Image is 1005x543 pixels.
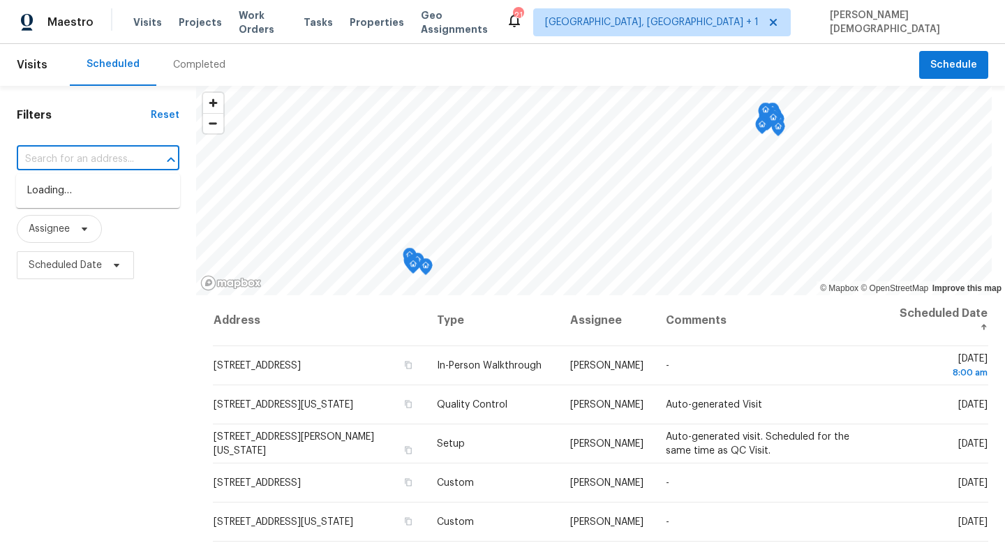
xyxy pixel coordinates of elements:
[545,15,759,29] span: [GEOGRAPHIC_DATA], [GEOGRAPHIC_DATA] + 1
[759,103,773,124] div: Map marker
[203,93,223,113] button: Zoom in
[133,15,162,29] span: Visits
[570,361,643,371] span: [PERSON_NAME]
[406,257,420,278] div: Map marker
[655,295,887,346] th: Comments
[214,517,353,527] span: [STREET_ADDRESS][US_STATE]
[203,113,223,133] button: Zoom out
[239,8,287,36] span: Work Orders
[426,295,559,346] th: Type
[213,295,426,346] th: Address
[17,149,140,170] input: Search for an address...
[666,517,669,527] span: -
[402,398,415,410] button: Copy Address
[87,57,140,71] div: Scheduled
[402,444,415,456] button: Copy Address
[758,104,772,126] div: Map marker
[770,112,784,133] div: Map marker
[932,283,1002,293] a: Improve this map
[570,400,643,410] span: [PERSON_NAME]
[666,400,762,410] span: Auto-generated Visit
[958,517,988,527] span: [DATE]
[214,361,301,371] span: [STREET_ADDRESS]
[214,432,374,456] span: [STREET_ADDRESS][PERSON_NAME][US_STATE]
[17,50,47,80] span: Visits
[919,51,988,80] button: Schedule
[437,478,474,488] span: Custom
[820,283,858,293] a: Mapbox
[958,439,988,449] span: [DATE]
[755,117,769,139] div: Map marker
[410,253,424,274] div: Map marker
[437,400,507,410] span: Quality Control
[406,254,420,276] div: Map marker
[570,478,643,488] span: [PERSON_NAME]
[771,119,785,141] div: Map marker
[29,222,70,236] span: Assignee
[666,361,669,371] span: -
[766,103,780,124] div: Map marker
[304,17,333,27] span: Tasks
[196,86,992,295] canvas: Map
[666,478,669,488] span: -
[768,107,782,128] div: Map marker
[403,248,417,269] div: Map marker
[203,114,223,133] span: Zoom out
[179,15,222,29] span: Projects
[421,8,490,36] span: Geo Assignments
[958,478,988,488] span: [DATE]
[570,517,643,527] span: [PERSON_NAME]
[437,361,542,371] span: In-Person Walkthrough
[887,295,988,346] th: Scheduled Date ↑
[898,354,988,380] span: [DATE]
[666,432,849,456] span: Auto-generated visit. Scheduled for the same time as QC Visit.
[513,8,523,22] div: 21
[17,108,151,122] h1: Filters
[402,515,415,528] button: Copy Address
[402,476,415,489] button: Copy Address
[958,400,988,410] span: [DATE]
[161,150,181,170] button: Close
[898,366,988,380] div: 8:00 am
[570,439,643,449] span: [PERSON_NAME]
[824,8,984,36] span: [PERSON_NAME][DEMOGRAPHIC_DATA]
[173,58,225,72] div: Completed
[29,258,102,272] span: Scheduled Date
[47,15,94,29] span: Maestro
[930,57,977,74] span: Schedule
[402,359,415,371] button: Copy Address
[419,258,433,280] div: Map marker
[200,275,262,291] a: Mapbox homepage
[437,517,474,527] span: Custom
[350,15,404,29] span: Properties
[16,174,180,208] div: Loading…
[766,110,780,132] div: Map marker
[861,283,928,293] a: OpenStreetMap
[214,400,353,410] span: [STREET_ADDRESS][US_STATE]
[151,108,179,122] div: Reset
[214,478,301,488] span: [STREET_ADDRESS]
[437,439,465,449] span: Setup
[757,115,770,137] div: Map marker
[559,295,655,346] th: Assignee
